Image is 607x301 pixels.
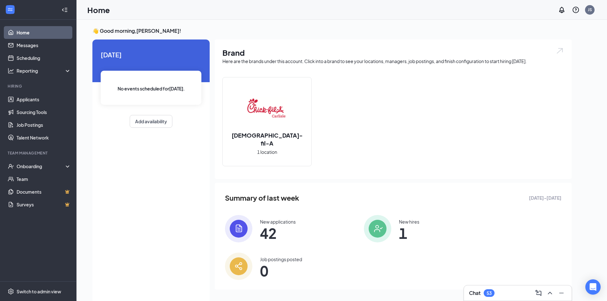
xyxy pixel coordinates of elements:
div: Team Management [8,150,70,156]
span: No events scheduled for [DATE] . [118,85,185,92]
h2: [DEMOGRAPHIC_DATA]-fil-A [223,131,311,147]
a: Applicants [17,93,71,106]
span: 1 [399,227,419,239]
button: ChevronUp [545,288,555,298]
div: New applications [260,219,296,225]
div: Reporting [17,68,71,74]
img: open.6027fd2a22e1237b5b06.svg [556,47,564,54]
a: Scheduling [17,52,71,64]
a: Home [17,26,71,39]
button: Add availability [130,115,172,128]
a: Team [17,173,71,185]
svg: QuestionInfo [572,6,580,14]
h1: Home [87,4,110,15]
svg: Analysis [8,68,14,74]
a: SurveysCrown [17,198,71,211]
div: Onboarding [17,163,66,169]
div: New hires [399,219,419,225]
a: Talent Network [17,131,71,144]
a: DocumentsCrown [17,185,71,198]
span: 0 [260,265,302,276]
div: 53 [487,290,492,296]
img: icon [225,253,252,280]
svg: WorkstreamLogo [7,6,13,13]
div: Here are the brands under this account. Click into a brand to see your locations, managers, job p... [222,58,564,64]
svg: Settings [8,288,14,295]
div: Open Intercom Messenger [585,279,601,295]
svg: Collapse [61,7,68,13]
a: Messages [17,39,71,52]
svg: UserCheck [8,163,14,169]
div: Switch to admin view [17,288,61,295]
svg: Minimize [558,289,565,297]
h1: Brand [222,47,564,58]
div: Hiring [8,83,70,89]
h3: Chat [469,290,481,297]
svg: Notifications [558,6,566,14]
span: [DATE] [101,50,201,60]
span: 1 location [257,148,277,155]
div: JS [588,7,592,12]
img: Chick-fil-A [247,88,287,129]
button: Minimize [556,288,567,298]
span: [DATE] - [DATE] [529,194,561,201]
img: icon [364,215,391,242]
img: icon [225,215,252,242]
a: Sourcing Tools [17,106,71,118]
button: ComposeMessage [533,288,544,298]
svg: ChevronUp [546,289,554,297]
svg: ComposeMessage [535,289,542,297]
div: Job postings posted [260,256,302,262]
a: Job Postings [17,118,71,131]
span: 42 [260,227,296,239]
span: Summary of last week [225,192,299,204]
h3: 👋 Good morning, [PERSON_NAME] ! [92,27,572,34]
